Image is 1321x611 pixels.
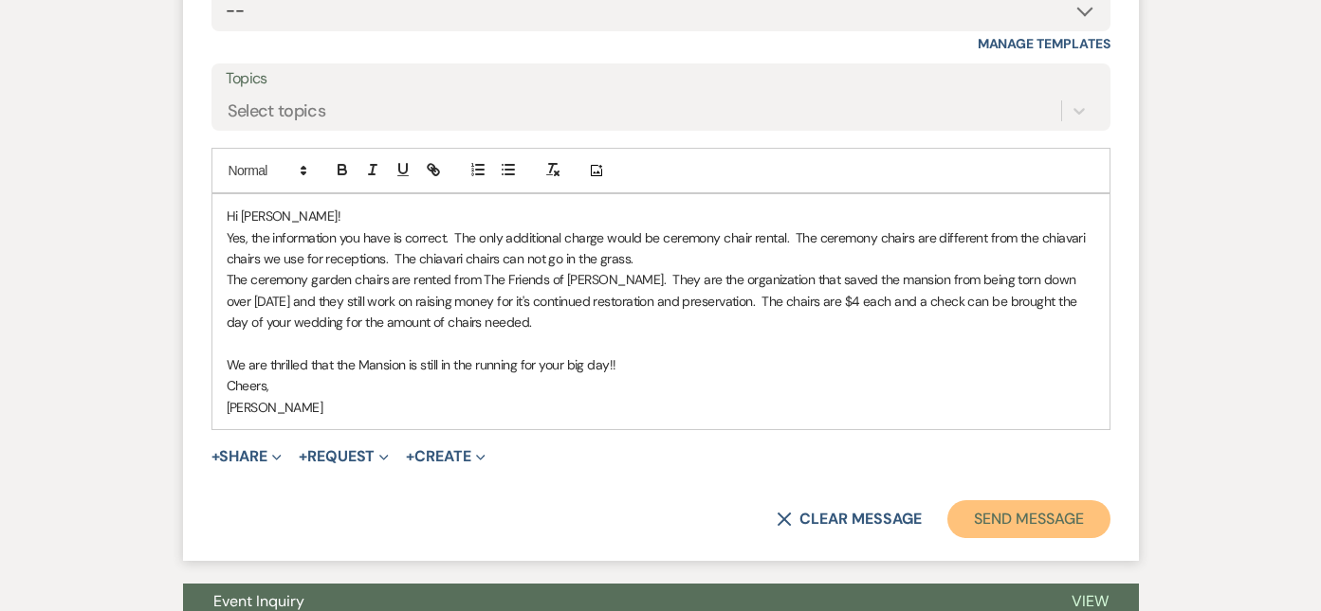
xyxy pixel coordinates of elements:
[227,227,1095,270] p: Yes, the information you have is correct. The only additional charge would be ceremony chair rent...
[227,206,1095,226] p: Hi [PERSON_NAME]!
[228,99,326,124] div: Select topics
[1072,591,1109,611] span: View
[213,591,304,611] span: Event Inquiry
[777,512,921,527] button: Clear message
[299,449,389,464] button: Request
[211,449,283,464] button: Share
[226,65,1096,93] label: Topics
[227,354,1095,375] p: We are thrilled that the Mansion is still in the running for your big day!!
[227,397,1095,418] p: [PERSON_NAME]
[947,500,1110,538] button: Send Message
[227,269,1095,332] p: The ceremony garden chairs are rented from The Friends of [PERSON_NAME]. They are the organizatio...
[406,449,485,464] button: Create
[227,375,1095,396] p: Cheers,
[211,449,220,464] span: +
[299,449,307,464] span: +
[978,35,1110,52] a: Manage Templates
[406,449,414,464] span: +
